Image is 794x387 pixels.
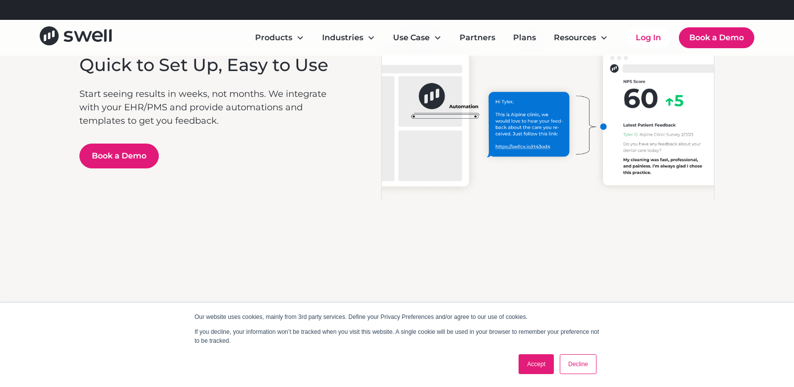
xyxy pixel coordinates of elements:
p: Our website uses cookies, mainly from 3rd party services. Define your Privacy Preferences and/or ... [195,312,599,321]
div: Industries [322,32,363,44]
h3: Quick to Set Up, Easy to Use [79,55,346,76]
iframe: Chat Widget [619,280,794,387]
div: Industries [314,28,383,48]
a: home [40,26,112,49]
div: Resources [554,32,596,44]
a: Accept [519,354,554,374]
a: Book a Demo [679,27,754,48]
div: Resources [546,28,616,48]
div: Use Case [385,28,450,48]
a: Log In [626,28,671,48]
p: Start seeing results in weeks, not months. We integrate with your EHR/PMS and provide automations... [79,87,346,128]
p: If you decline, your information won’t be tracked when you visit this website. A single cookie wi... [195,327,599,345]
a: Partners [452,28,503,48]
div: Products [255,32,292,44]
div: Products [247,28,312,48]
a: Book a Demo [79,144,159,168]
div: Use Case [393,32,430,44]
a: Plans [505,28,544,48]
a: Decline [560,354,596,374]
